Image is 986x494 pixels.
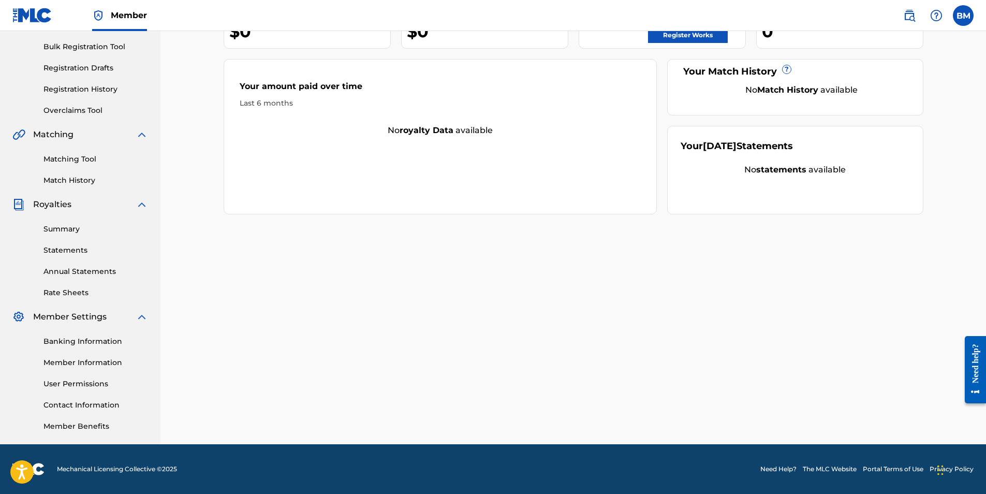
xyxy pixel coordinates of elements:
div: $0 [229,20,390,43]
a: Summary [43,224,148,235]
img: MLC Logo [12,8,52,23]
div: Help [926,5,947,26]
span: Matching [33,128,73,141]
span: Royalties [33,198,71,211]
img: Royalties [12,198,25,211]
span: Mechanical Licensing Collective © 2025 [57,464,177,474]
strong: Match History [757,85,818,95]
div: No available [694,84,910,96]
a: Member Benefits [43,421,148,432]
div: $0 [407,20,568,43]
img: expand [136,128,148,141]
a: Registration Drafts [43,63,148,74]
span: [DATE] [703,140,737,152]
a: Banking Information [43,336,148,347]
strong: royalty data [400,125,453,135]
a: Rate Sheets [43,287,148,298]
a: Register Works [648,27,728,43]
div: Your Match History [681,65,910,79]
span: Member Settings [33,311,107,323]
img: Member Settings [12,311,25,323]
a: User Permissions [43,379,148,389]
img: expand [136,311,148,323]
a: Registration History [43,84,148,95]
a: Public Search [899,5,920,26]
div: Drag [937,455,944,486]
strong: statements [756,165,806,175]
span: ? [783,65,791,74]
a: Bulk Registration Tool [43,41,148,52]
img: search [903,9,916,22]
a: The MLC Website [803,464,857,474]
span: Member [111,9,147,21]
a: Statements [43,245,148,256]
div: 0 [762,20,923,43]
a: Contact Information [43,400,148,411]
a: Match History [43,175,148,186]
a: Privacy Policy [930,464,974,474]
div: User Menu [953,5,974,26]
div: Your amount paid over time [240,80,641,98]
a: Matching Tool [43,154,148,165]
a: Portal Terms of Use [863,464,923,474]
div: No available [681,164,910,176]
iframe: Chat Widget [934,444,986,494]
img: Top Rightsholder [92,9,105,22]
img: expand [136,198,148,211]
div: No available [224,124,657,137]
img: logo [12,463,45,475]
a: Need Help? [760,464,797,474]
a: Overclaims Tool [43,105,148,116]
a: Member Information [43,357,148,368]
img: help [930,9,943,22]
div: Your Statements [681,139,793,153]
iframe: Resource Center [957,328,986,412]
img: Matching [12,128,25,141]
a: Annual Statements [43,266,148,277]
div: Last 6 months [240,98,641,109]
